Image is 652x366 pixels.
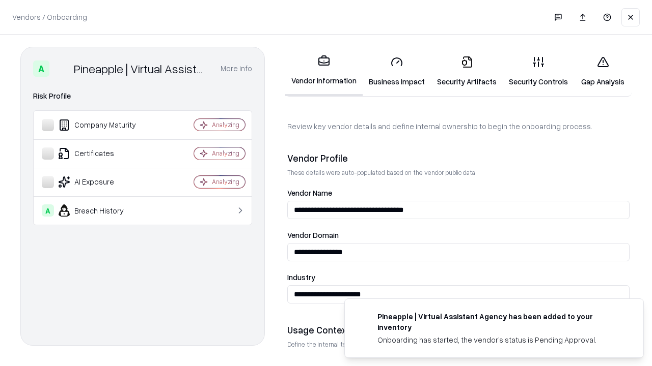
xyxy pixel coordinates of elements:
img: trypineapple.com [357,311,369,323]
div: Analyzing [212,177,239,186]
a: Vendor Information [285,47,363,96]
div: Usage Context [287,324,630,336]
div: Analyzing [212,120,239,129]
div: Certificates [42,147,164,160]
div: A [33,60,49,77]
div: Vendor Profile [287,152,630,164]
a: Gap Analysis [574,48,632,95]
div: AI Exposure [42,176,164,188]
div: Onboarding has started, the vendor's status is Pending Approval. [377,334,619,345]
p: Review key vendor details and define internal ownership to begin the onboarding process. [287,121,630,132]
div: Risk Profile [33,90,252,102]
div: Company Maturity [42,119,164,131]
p: Define the internal team and reason for using this vendor. This helps assess business relevance a... [287,340,630,349]
label: Vendor Name [287,189,630,197]
div: Analyzing [212,149,239,158]
a: Security Controls [503,48,574,95]
div: Pineapple | Virtual Assistant Agency [74,60,208,77]
a: Security Artifacts [431,48,503,95]
label: Industry [287,273,630,281]
label: Vendor Domain [287,231,630,239]
button: More info [221,59,252,78]
p: Vendors / Onboarding [12,12,87,22]
div: A [42,204,54,217]
div: Pineapple | Virtual Assistant Agency has been added to your inventory [377,311,619,332]
img: Pineapple | Virtual Assistant Agency [53,60,70,77]
div: Breach History [42,204,164,217]
a: Business Impact [363,48,431,95]
p: These details were auto-populated based on the vendor public data [287,168,630,177]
